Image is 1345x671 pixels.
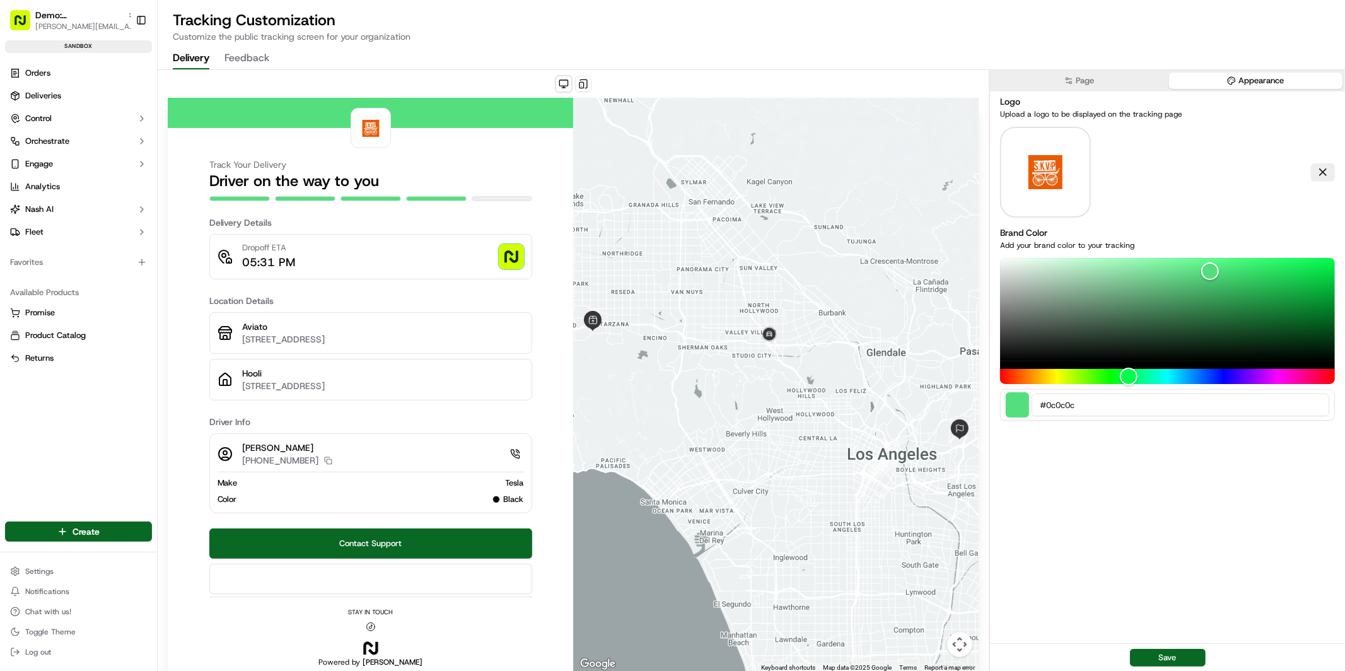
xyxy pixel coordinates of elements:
button: Demo: [GEOGRAPHIC_DATA] [35,9,122,21]
label: Brand Color [1000,227,1047,238]
img: Grace Nketiah [13,218,33,238]
span: [PERSON_NAME] [39,195,102,206]
button: Delivery [173,48,209,69]
span: Color [218,494,237,505]
button: Toggle Theme [5,623,152,641]
img: photo_proof_of_delivery image [499,244,524,269]
button: Notifications [5,583,152,600]
div: 📗 [13,283,23,293]
a: 📗Knowledge Base [8,277,102,300]
span: [PERSON_NAME][EMAIL_ADDRESS][DOMAIN_NAME] [35,21,136,32]
span: Deliveries [25,90,61,102]
span: Orchestrate [25,136,69,147]
span: Orders [25,67,50,79]
p: [PHONE_NUMBER] [243,454,319,467]
div: Hue [1000,369,1335,384]
span: [DATE] [112,195,137,206]
span: Chat with us! [25,607,71,617]
p: Upload a logo to be displayed on the tracking page [1000,109,1335,119]
div: 💻 [107,283,117,293]
img: 4920774857489_3d7f54699973ba98c624_72.jpg [26,120,49,143]
button: Start conversation [209,528,532,559]
span: Returns [25,353,54,364]
button: Create [5,522,152,542]
a: Returns [10,353,147,364]
img: logo-public_tracking_screen-Demo%253A%2520UK-1758211274690.png [354,111,388,145]
span: • [105,195,109,206]
p: [STREET_ADDRESS] [243,333,524,346]
span: Notifications [25,586,69,597]
p: Welcome 👋 [13,50,230,71]
span: Engage [25,158,53,170]
a: 💻API Documentation [102,277,207,300]
span: [PERSON_NAME] [39,230,102,240]
button: Appearance [1169,73,1342,89]
h3: Location Details [209,295,532,307]
span: Product Catalog [25,330,86,341]
button: Save [1130,649,1206,667]
div: sandbox [5,40,152,53]
button: Leave Feedback [209,564,532,594]
span: Analytics [25,181,60,192]
span: Promise [25,307,55,318]
button: Page [993,73,1166,89]
button: Start new chat [214,124,230,139]
p: Dropoff ETA [243,242,296,254]
div: Color [1000,258,1335,361]
a: Product Catalog [10,330,147,341]
button: Engage [5,154,152,174]
input: Got a question? Start typing here... [33,81,227,95]
span: Pylon [125,313,153,322]
h2: Tracking Customization [173,10,1330,30]
span: [PERSON_NAME] [363,657,422,667]
p: Customize the public tracking screen for your organization [173,30,1330,43]
p: Hooli [243,367,524,380]
button: Feedback [224,48,269,69]
h3: Driver Info [209,416,532,428]
h3: Delivery Details [209,216,532,229]
a: Powered byPylon [89,312,153,322]
div: Favorites [5,252,152,272]
span: API Documentation [119,282,202,295]
img: 1736555255976-a54dd68f-1ca7-489b-9aae-adbdc363a1c4 [13,120,35,143]
span: Create [73,525,100,538]
img: 1736555255976-a54dd68f-1ca7-489b-9aae-adbdc363a1c4 [25,230,35,240]
span: Control [25,113,52,124]
button: Demo: [GEOGRAPHIC_DATA][PERSON_NAME][EMAIL_ADDRESS][DOMAIN_NAME] [5,5,131,35]
button: Orchestrate [5,131,152,151]
div: Past conversations [13,164,84,174]
span: Black [504,494,524,505]
a: Terms (opens in new tab) [899,664,917,671]
span: Fleet [25,226,44,238]
a: Analytics [5,177,152,197]
a: Promise [10,307,147,318]
span: Make [218,477,238,489]
button: Log out [5,643,152,661]
a: Report a map error [924,664,975,671]
button: Promise [5,303,152,323]
span: Tesla [506,477,524,489]
button: See all [195,161,230,177]
span: [DATE] [112,230,137,240]
img: logo-public_tracking_screen-Demo%253A%2520UK-1758211274690.png [1011,127,1080,218]
span: Map data ©2025 Google [823,664,892,671]
h3: Track Your Delivery [209,158,532,171]
label: Logo [1000,96,1020,107]
p: 05:31 PM [243,254,296,271]
span: Toggle Theme [25,627,76,637]
button: Control [5,108,152,129]
span: Nash AI [25,204,54,215]
span: Log out [25,647,51,657]
button: Map camera controls [947,632,972,657]
h2: Driver on the way to you [209,171,532,191]
img: Nash [13,13,38,38]
div: We're available if you need us! [57,133,173,143]
div: Start new chat [57,120,207,133]
button: Settings [5,563,152,580]
span: Knowledge Base [25,282,96,295]
span: Settings [25,566,54,576]
a: Deliveries [5,86,152,106]
button: Returns [5,348,152,368]
p: [PERSON_NAME] [243,441,332,454]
